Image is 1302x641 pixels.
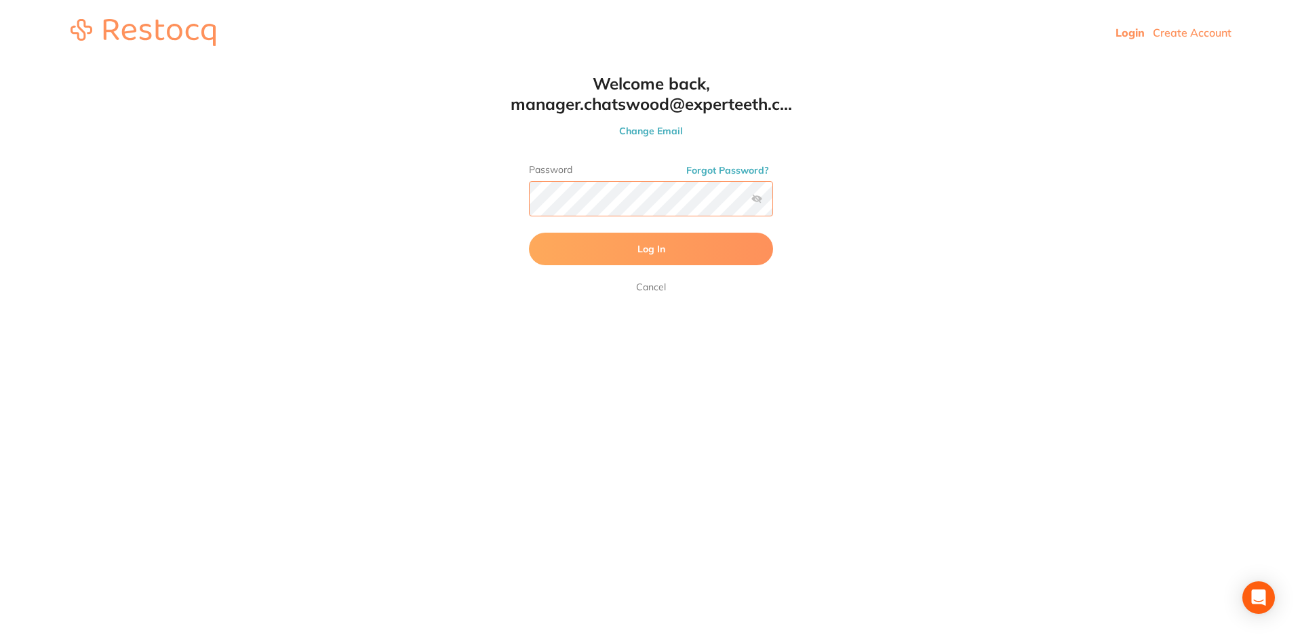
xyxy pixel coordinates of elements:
label: Password [529,164,773,176]
a: Login [1116,26,1145,39]
img: restocq_logo.svg [71,19,216,46]
button: Log In [529,233,773,265]
a: Create Account [1153,26,1231,39]
button: Change Email [502,125,800,137]
h1: Welcome back, manager.chatswood@experteeth.c... [502,73,800,114]
div: Open Intercom Messenger [1242,581,1275,614]
span: Log In [637,243,665,255]
a: Cancel [633,279,669,295]
button: Forgot Password? [682,164,773,176]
